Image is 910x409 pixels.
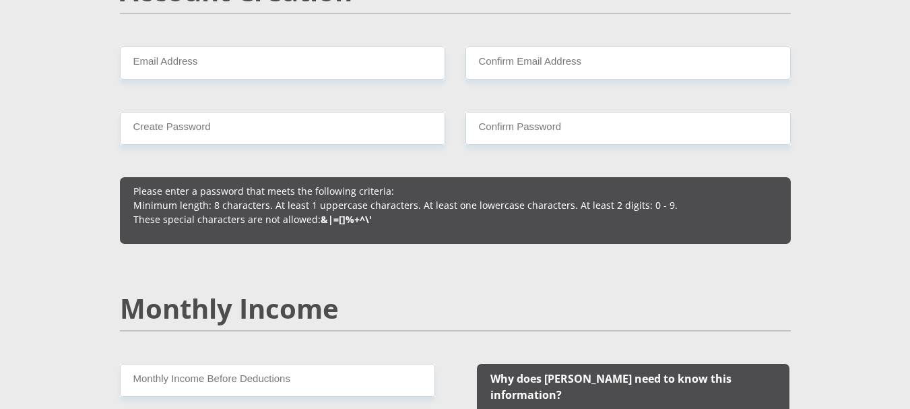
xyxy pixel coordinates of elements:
[490,371,732,402] b: Why does [PERSON_NAME] need to know this information?
[321,213,372,226] b: &|=[]%+^\'
[120,112,445,145] input: Create Password
[120,46,445,80] input: Email Address
[465,112,791,145] input: Confirm Password
[133,184,777,226] p: Please enter a password that meets the following criteria: Minimum length: 8 characters. At least...
[120,292,791,325] h2: Monthly Income
[120,364,435,397] input: Monthly Income Before Deductions
[465,46,791,80] input: Confirm Email Address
